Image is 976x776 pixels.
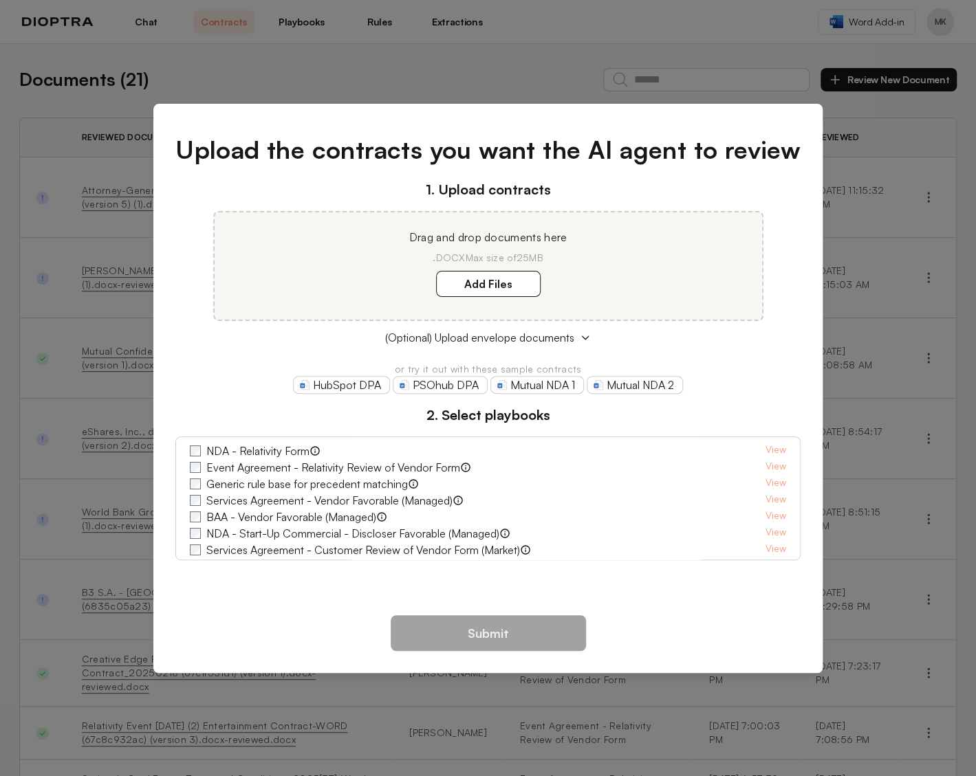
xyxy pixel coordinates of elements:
h3: 2. Select playbooks [175,405,801,425]
button: Submit [391,615,586,651]
a: View [766,443,786,459]
a: HubSpot DPA [293,376,390,394]
a: View [766,525,786,542]
label: Generic rule base for precedent matching [206,476,408,492]
a: View [766,459,786,476]
label: NDA - Start-Up Commercial - Discloser Favorable (Managed) [206,525,499,542]
label: NDA - Relativity Form [206,443,310,459]
label: Add Files [436,271,541,297]
a: View [766,542,786,558]
a: View [766,509,786,525]
a: Mutual NDA 2 [587,376,683,394]
a: View [766,476,786,492]
label: BAA - Vendor Favorable (Managed) [206,509,376,525]
p: Drag and drop documents here [231,229,746,245]
label: NDA - Commercial - Party Agnostic (Managed) [206,558,432,575]
p: .DOCX Max size of 25MB [231,251,746,265]
a: View [766,492,786,509]
a: Mutual NDA 1 [490,376,584,394]
a: PSOhub DPA [393,376,488,394]
h1: Upload the contracts you want the AI agent to review [175,131,801,168]
span: (Optional) Upload envelope documents [385,329,574,346]
label: Services Agreement - Customer Review of Vendor Form (Market) [206,542,520,558]
label: Services Agreement - Vendor Favorable (Managed) [206,492,453,509]
a: View [766,558,786,575]
label: Event Agreement - Relativity Review of Vendor Form [206,459,460,476]
p: or try it out with these sample contracts [175,362,801,376]
button: (Optional) Upload envelope documents [175,329,801,346]
h3: 1. Upload contracts [175,179,801,200]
